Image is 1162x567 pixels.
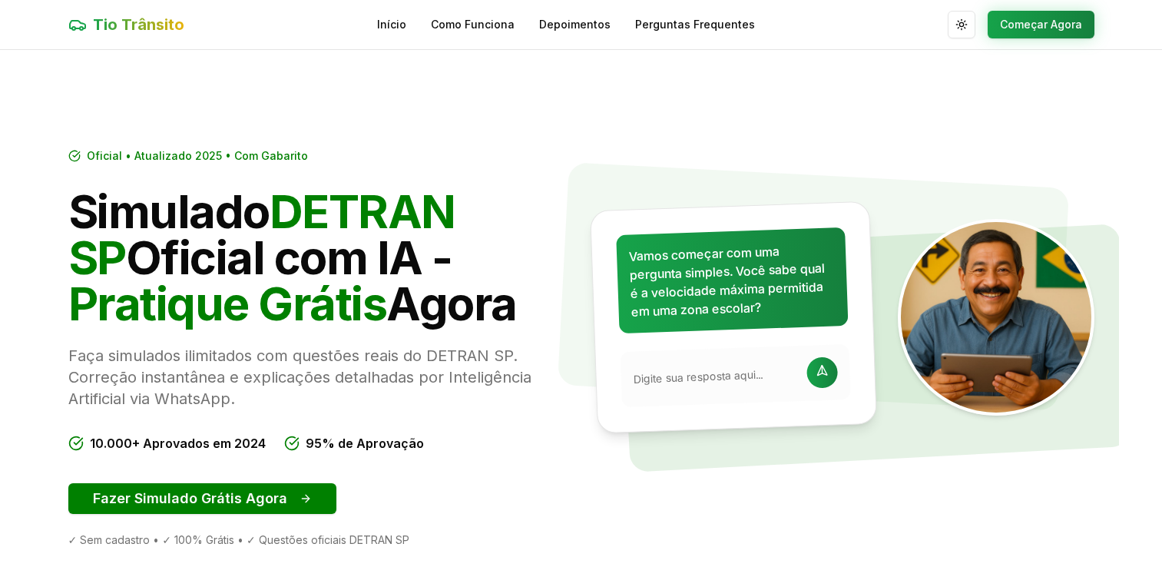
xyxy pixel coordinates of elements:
p: Vamos começar com uma pergunta simples. Você sabe qual é a velocidade máxima permitida em uma zon... [628,240,835,320]
span: Pratique Grátis [68,276,387,331]
button: Começar Agora [988,11,1094,38]
input: Digite sua resposta aqui... [633,366,798,386]
button: Fazer Simulado Grátis Agora [68,483,336,514]
p: Faça simulados ilimitados com questões reais do DETRAN SP. Correção instantânea e explicações det... [68,345,569,409]
a: Como Funciona [431,17,515,32]
span: Oficial • Atualizado 2025 • Com Gabarito [87,148,308,164]
span: Tio Trânsito [93,14,184,35]
span: DETRAN SP [68,184,455,285]
div: ✓ Sem cadastro • ✓ 100% Grátis • ✓ Questões oficiais DETRAN SP [68,532,569,548]
span: 10.000+ Aprovados em 2024 [90,434,266,453]
a: Tio Trânsito [68,14,184,35]
h1: Simulado Oficial com IA - Agora [68,188,569,327]
span: 95% de Aprovação [306,434,424,453]
a: Depoimentos [539,17,611,32]
a: Perguntas Frequentes [635,17,755,32]
a: Início [377,17,406,32]
img: Tio Trânsito [898,219,1094,416]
